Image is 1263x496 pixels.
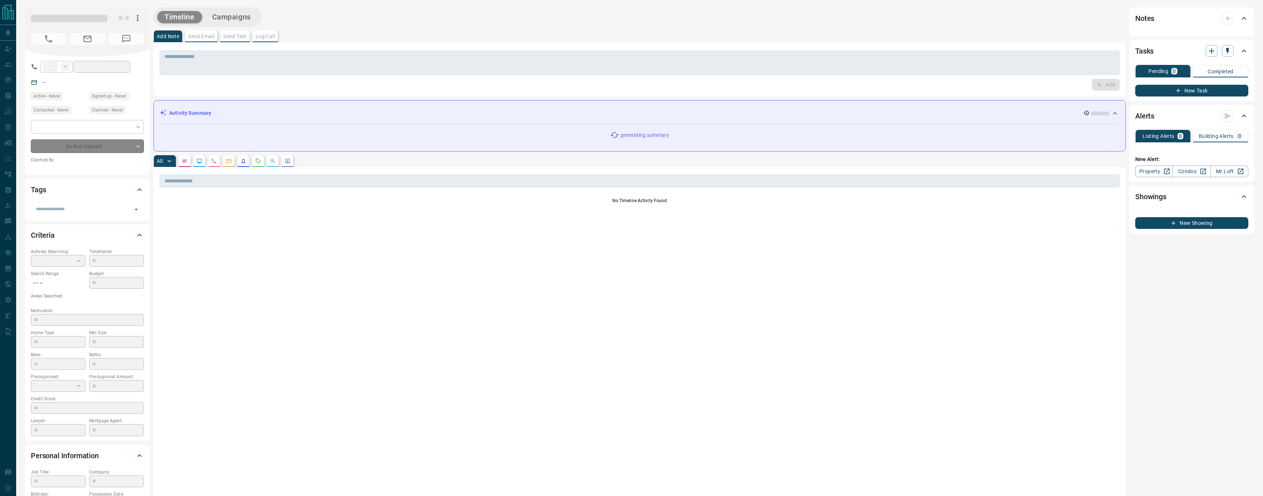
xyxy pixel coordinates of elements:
[31,307,144,314] p: Motivation:
[89,417,144,424] p: Mortgage Agent:
[1173,69,1176,74] p: 0
[31,157,144,163] p: Claimed By:
[1210,165,1248,177] a: Mr.Loft
[1208,69,1234,74] p: Completed
[31,229,55,241] h2: Criteria
[31,447,144,464] div: Personal Information
[1179,134,1182,139] p: 0
[89,469,144,475] p: Company:
[33,106,69,114] span: Contacted - Never
[31,139,144,153] div: Do Not Contact
[1135,156,1248,163] p: New Alert:
[31,277,86,289] p: -- - --
[226,158,232,164] svg: Emails
[1199,134,1234,139] p: Building Alerts
[196,158,202,164] svg: Lead Browsing Activity
[1143,134,1175,139] p: Listing Alerts
[169,109,211,117] p: Activity Summary
[1135,10,1248,27] div: Notes
[31,450,99,462] h2: Personal Information
[205,11,258,23] button: Campaigns
[1135,165,1173,177] a: Property
[31,181,144,198] div: Tags
[31,226,144,244] div: Criteria
[1135,85,1248,96] button: New Task
[270,158,276,164] svg: Opportunities
[255,158,261,164] svg: Requests
[1148,69,1168,74] p: Pending
[31,270,86,277] p: Search Range:
[31,373,86,380] p: Pre-Approved:
[31,351,86,358] p: Beds:
[92,92,126,100] span: Signed up - Never
[89,329,144,336] p: Min Size:
[131,204,141,215] button: Open
[157,11,202,23] button: Timeline
[31,395,144,402] p: Credit Score:
[1135,191,1166,203] h2: Showings
[620,131,669,139] p: generating summary
[1135,110,1154,122] h2: Alerts
[109,33,144,45] span: No Number
[89,373,144,380] p: Pre-Approval Amount:
[70,33,105,45] span: No Email
[1135,217,1248,229] button: New Showing
[1135,42,1248,60] div: Tasks
[33,92,60,100] span: Active - Never
[89,248,144,255] p: Timeframe:
[31,293,144,299] p: Areas Searched:
[1135,12,1154,24] h2: Notes
[157,158,163,164] p: All
[1135,188,1248,205] div: Showings
[1238,134,1241,139] p: 0
[160,106,1119,120] div: Activity Summary
[1173,165,1210,177] a: Condos
[211,158,217,164] svg: Calls
[285,158,290,164] svg: Agent Actions
[157,34,179,39] p: Add Note
[159,197,1120,204] p: No Timeline Activity Found
[89,351,144,358] p: Baths:
[182,158,188,164] svg: Notes
[31,469,86,475] p: Job Title:
[1135,45,1154,57] h2: Tasks
[31,184,46,196] h2: Tags
[31,33,66,45] span: No Number
[43,79,46,85] a: --
[240,158,246,164] svg: Listing Alerts
[92,106,123,114] span: Claimed - Never
[1135,107,1248,125] div: Alerts
[89,270,144,277] p: Budget:
[31,417,86,424] p: Lawyer:
[31,248,86,255] p: Actively Searching:
[31,329,86,336] p: Home Type:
